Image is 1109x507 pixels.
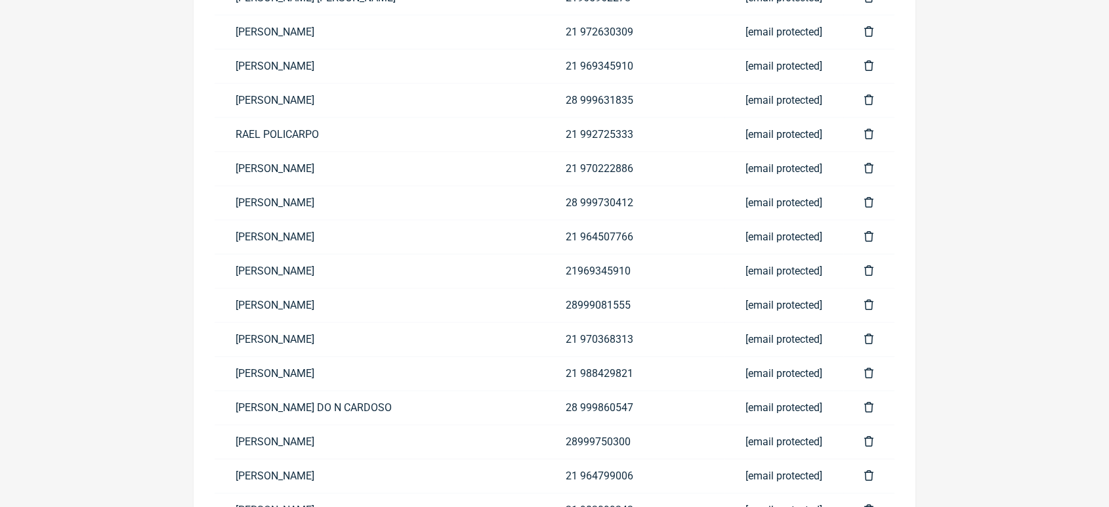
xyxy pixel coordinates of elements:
[745,128,822,141] span: [email protected]
[724,322,843,356] a: [email protected]
[745,367,822,380] span: [email protected]
[545,152,724,185] a: 21 970222886
[545,118,724,151] a: 21 992725333
[215,220,545,253] a: [PERSON_NAME]
[724,83,843,117] a: [email protected]
[215,425,545,458] a: [PERSON_NAME]
[545,459,724,493] a: 21 964799006
[724,15,843,49] a: [email protected]
[745,162,822,175] span: [email protected]
[745,299,822,311] span: [email protected]
[545,220,724,253] a: 21 964507766
[724,49,843,83] a: [email protected]
[745,333,822,345] span: [email protected]
[215,83,545,117] a: [PERSON_NAME]
[215,118,545,151] a: RAEL POLICARPO
[545,186,724,219] a: 28 999730412
[724,288,843,322] a: [email protected]
[745,265,822,277] span: [email protected]
[215,459,545,493] a: [PERSON_NAME]
[745,435,822,448] span: [email protected]
[724,459,843,493] a: [email protected]
[745,401,822,414] span: [email protected]
[545,15,724,49] a: 21 972630309
[724,425,843,458] a: [email protected]
[745,26,822,38] span: [email protected]
[545,322,724,356] a: 21 970368313
[724,254,843,288] a: [email protected]
[545,425,724,458] a: 28999750300
[724,391,843,424] a: [email protected]
[215,391,545,424] a: [PERSON_NAME] DO N CARDOSO
[724,357,843,390] a: [email protected]
[745,94,822,106] span: [email protected]
[545,83,724,117] a: 28 999631835
[745,60,822,72] span: [email protected]
[215,186,545,219] a: [PERSON_NAME]
[724,152,843,185] a: [email protected]
[215,152,545,185] a: [PERSON_NAME]
[545,254,724,288] a: 21969345910
[724,118,843,151] a: [email protected]
[724,186,843,219] a: [email protected]
[545,391,724,424] a: 28 999860547
[745,470,822,482] span: [email protected]
[745,231,822,243] span: [email protected]
[215,322,545,356] a: [PERSON_NAME]
[545,357,724,390] a: 21 988429821
[724,220,843,253] a: [email protected]
[215,49,545,83] a: [PERSON_NAME]
[745,196,822,209] span: [email protected]
[545,288,724,322] a: 28999081555
[215,357,545,390] a: [PERSON_NAME]
[215,254,545,288] a: [PERSON_NAME]
[215,288,545,322] a: [PERSON_NAME]
[545,49,724,83] a: 21 969345910
[215,15,545,49] a: [PERSON_NAME]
